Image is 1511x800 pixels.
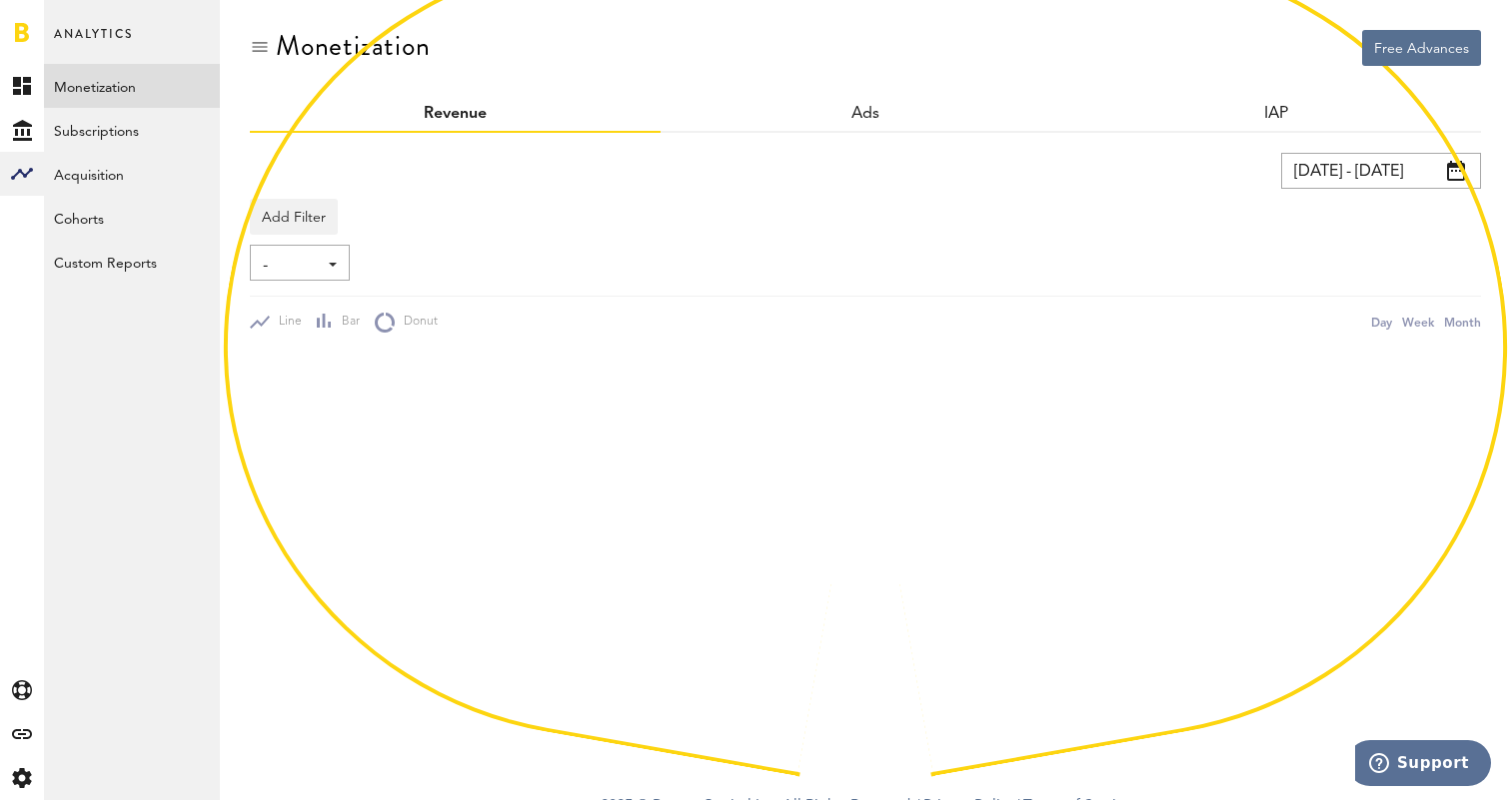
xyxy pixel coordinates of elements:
[263,249,317,283] span: -
[395,314,438,331] span: Donut
[424,106,487,122] a: Revenue
[270,314,302,331] span: Line
[44,152,220,196] a: Acquisition
[333,314,360,331] span: Bar
[44,240,220,284] a: Custom Reports
[44,64,220,108] a: Monetization
[1444,312,1481,333] div: Month
[276,30,431,62] div: Monetization
[54,22,133,64] span: Analytics
[1402,312,1434,333] div: Week
[1355,740,1491,790] iframe: Opens a widget where you can find more information
[250,199,338,235] button: Add Filter
[1264,106,1288,122] a: IAP
[44,196,220,240] a: Cohorts
[1362,30,1481,66] button: Free Advances
[1371,312,1392,333] div: Day
[851,106,879,122] a: Ads
[44,108,220,152] a: Subscriptions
